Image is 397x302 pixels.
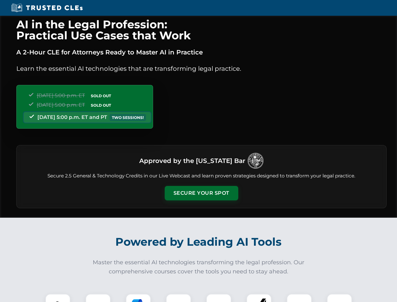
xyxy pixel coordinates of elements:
p: Master the essential AI technologies transforming the legal profession. Our comprehensive courses... [89,258,309,276]
span: [DATE] 5:00 p.m. ET [37,102,85,108]
h2: Powered by Leading AI Tools [25,231,373,253]
img: Logo [248,153,263,169]
img: Trusted CLEs [9,3,85,13]
p: A 2-Hour CLE for Attorneys Ready to Master AI in Practice [16,47,387,57]
h3: Approved by the [US_STATE] Bar [139,155,245,166]
h1: AI in the Legal Profession: Practical Use Cases that Work [16,19,387,41]
p: Secure 2.5 General & Technology Credits in our Live Webcast and learn proven strategies designed ... [24,172,379,180]
span: SOLD OUT [89,102,113,109]
button: Secure Your Spot [165,186,238,200]
p: Learn the essential AI technologies that are transforming legal practice. [16,64,387,74]
span: SOLD OUT [89,92,113,99]
span: [DATE] 5:00 p.m. ET [37,92,85,98]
